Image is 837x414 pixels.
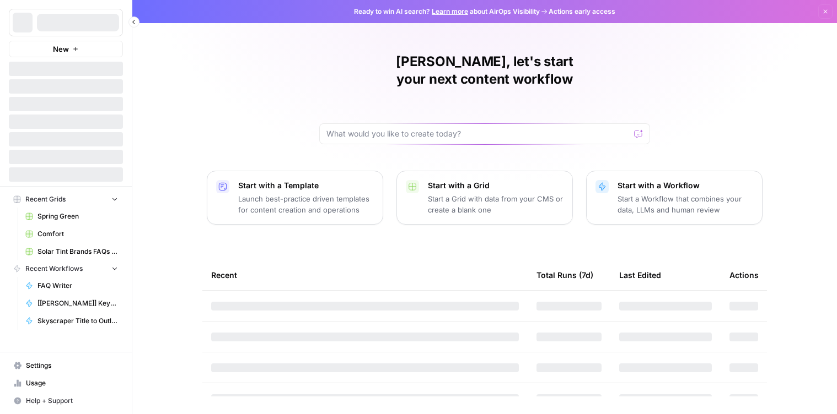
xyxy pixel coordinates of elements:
[428,180,564,191] p: Start with a Grid
[619,260,661,290] div: Last Edited
[354,7,540,17] span: Ready to win AI search? about AirOps Visibility
[586,171,763,225] button: Start with a WorkflowStart a Workflow that combines your data, LLMs and human review
[432,7,468,15] a: Learn more
[207,171,383,225] button: Start with a TemplateLaunch best-practice driven templates for content creation and operations
[37,247,118,257] span: Solar Tint Brands FAQs Workflows
[37,281,118,291] span: FAQ Writer
[26,361,118,371] span: Settings
[20,243,123,260] a: Solar Tint Brands FAQs Workflows
[37,298,118,308] span: [[PERSON_NAME]] Keyword Priority Report
[319,53,650,88] h1: [PERSON_NAME], let's start your next content workflow
[20,295,123,312] a: [[PERSON_NAME]] Keyword Priority Report
[25,194,66,204] span: Recent Grids
[238,180,374,191] p: Start with a Template
[25,264,83,274] span: Recent Workflows
[26,378,118,388] span: Usage
[9,357,123,374] a: Settings
[618,193,753,215] p: Start a Workflow that combines your data, LLMs and human review
[9,392,123,410] button: Help + Support
[20,208,123,225] a: Spring Green
[37,229,118,239] span: Comfort
[536,260,593,290] div: Total Runs (7d)
[9,191,123,208] button: Recent Grids
[20,277,123,295] a: FAQ Writer
[37,211,118,221] span: Spring Green
[729,260,759,290] div: Actions
[211,260,519,290] div: Recent
[618,180,753,191] p: Start with a Workflow
[9,260,123,277] button: Recent Workflows
[428,193,564,215] p: Start a Grid with data from your CMS or create a blank one
[26,396,118,406] span: Help + Support
[549,7,615,17] span: Actions early access
[9,374,123,392] a: Usage
[20,225,123,243] a: Comfort
[9,41,123,57] button: New
[238,193,374,215] p: Launch best-practice driven templates for content creation and operations
[37,316,118,326] span: Skyscraper Title to Outline
[20,312,123,330] a: Skyscraper Title to Outline
[53,43,69,55] span: New
[396,171,573,225] button: Start with a GridStart a Grid with data from your CMS or create a blank one
[326,128,630,139] input: What would you like to create today?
